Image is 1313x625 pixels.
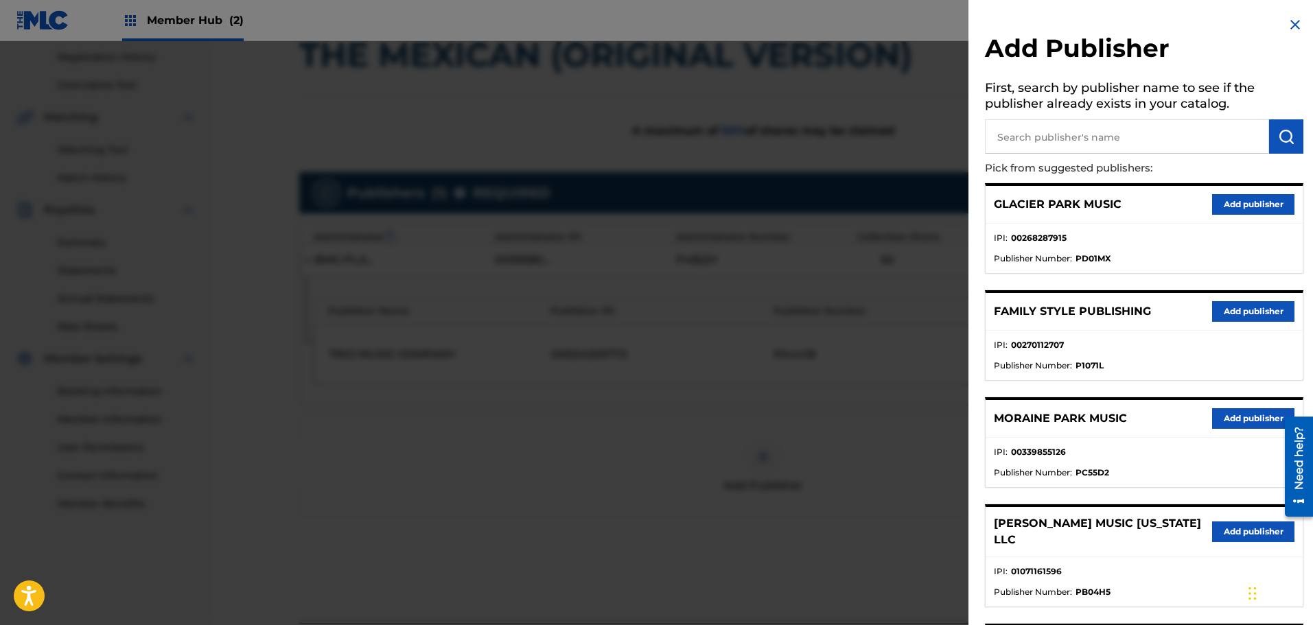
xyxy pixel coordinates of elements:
iframe: Chat Widget [1244,559,1313,625]
iframe: Resource Center [1275,411,1313,521]
span: IPI : [994,565,1008,578]
button: Add publisher [1212,194,1294,215]
div: Drag [1248,573,1257,614]
strong: 00270112707 [1011,339,1064,351]
span: Publisher Number : [994,467,1072,479]
span: (2) [229,14,244,27]
button: Add publisher [1212,521,1294,542]
span: IPI : [994,446,1008,458]
img: Top Rightsholders [122,12,139,29]
img: MLC Logo [16,10,69,30]
span: Publisher Number : [994,359,1072,372]
strong: 00339855126 [1011,446,1066,458]
h2: Add Publisher [985,33,1303,68]
h5: First, search by publisher name to see if the publisher already exists in your catalog. [985,76,1303,119]
span: Member Hub [147,12,244,28]
p: Pick from suggested publishers: [985,154,1225,183]
span: Publisher Number : [994,586,1072,598]
input: Search publisher's name [985,119,1269,154]
p: GLACIER PARK MUSIC [994,196,1122,213]
span: IPI : [994,232,1008,244]
button: Add publisher [1212,408,1294,429]
span: Publisher Number : [994,252,1072,265]
p: MORAINE PARK MUSIC [994,410,1127,427]
strong: PD01MX [1076,252,1111,265]
strong: PB04H5 [1076,586,1111,598]
p: [PERSON_NAME] MUSIC [US_STATE] LLC [994,515,1212,548]
strong: 00268287915 [1011,232,1067,244]
img: Search Works [1278,128,1294,145]
button: Add publisher [1212,301,1294,322]
p: FAMILY STYLE PUBLISHING [994,303,1151,320]
strong: P1071L [1076,359,1104,372]
span: IPI : [994,339,1008,351]
strong: PC55D2 [1076,467,1109,479]
strong: 01071161596 [1011,565,1062,578]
